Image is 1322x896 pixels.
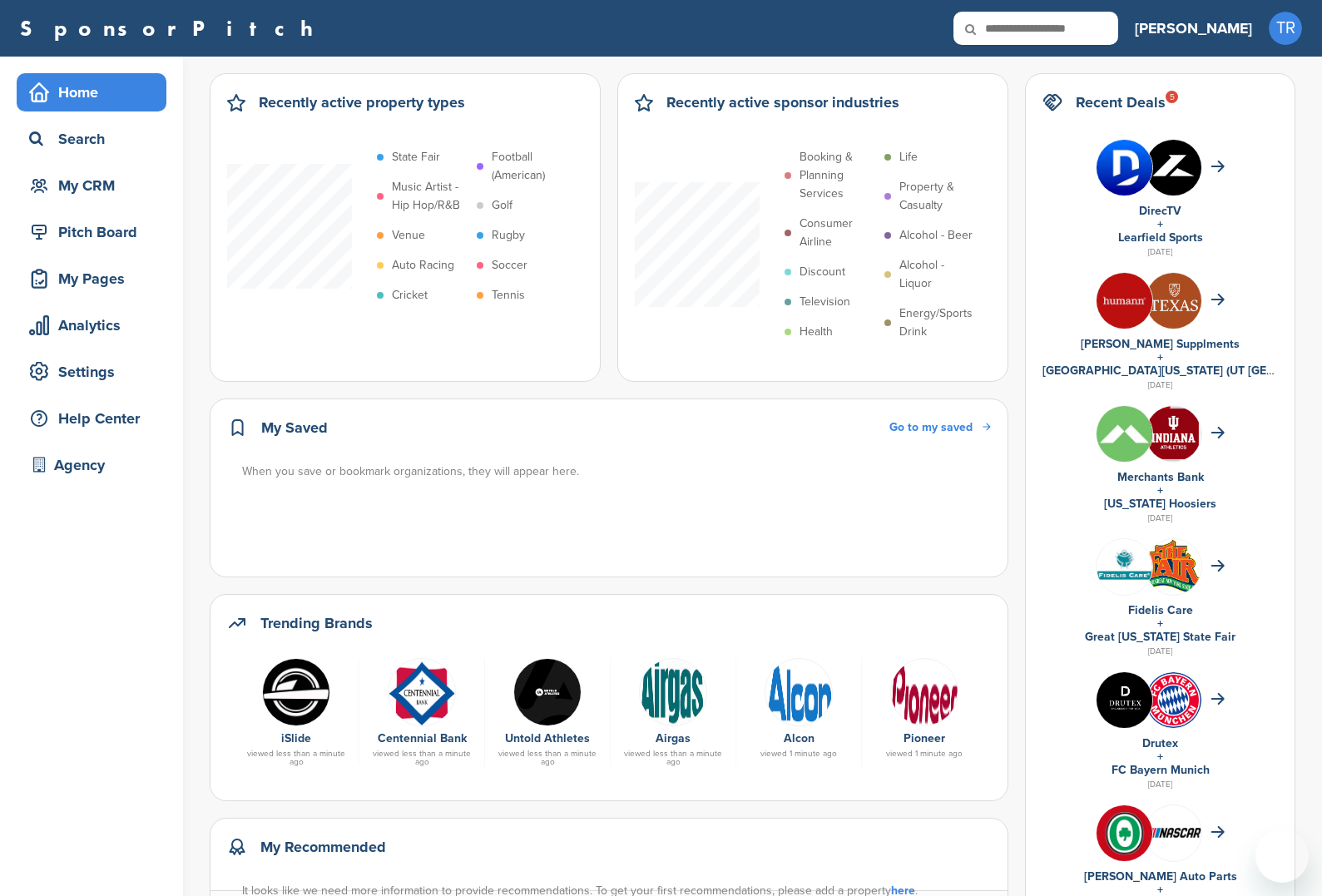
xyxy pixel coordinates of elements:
[17,120,166,158] a: Search
[800,263,845,281] p: Discount
[619,658,727,725] a: Data
[513,658,582,726] img: Untold
[1269,12,1302,45] span: TR
[899,256,976,293] p: Alcohol - Liquor
[392,178,468,215] p: Music Artist - Hip Hop/R&B
[904,731,945,745] a: Pioneer
[899,178,976,215] p: Property & Casualty
[1118,230,1203,245] a: Learfield Sports
[261,416,328,439] h2: My Saved
[745,750,853,758] div: viewed 1 minute ago
[25,124,166,154] div: Search
[1157,616,1163,631] a: +
[639,658,707,726] img: Data
[1142,736,1178,750] a: Drutex
[17,446,166,484] a: Agency
[17,353,166,391] a: Settings
[1081,337,1240,351] a: [PERSON_NAME] Supplments
[17,166,166,205] a: My CRM
[1128,603,1193,617] a: Fidelis Care
[392,148,440,166] p: State Fair
[17,306,166,344] a: Analytics
[1146,672,1201,728] img: Open uri20141112 64162 1l1jknv?1415809301
[25,357,166,387] div: Settings
[17,260,166,298] a: My Pages
[25,310,166,340] div: Analytics
[492,148,568,185] p: Football (American)
[1146,539,1201,594] img: Download
[1255,829,1309,883] iframe: Button to launch messaging window
[242,658,350,725] a: Islide
[1097,805,1152,861] img: V7vhzcmg 400x400
[1042,644,1278,659] div: [DATE]
[368,750,476,766] div: viewed less than a minute ago
[889,420,973,434] span: Go to my saved
[17,213,166,251] a: Pitch Board
[1042,511,1278,526] div: [DATE]
[1097,273,1152,329] img: Xl cslqk 400x400
[870,658,978,725] a: Data
[493,658,602,725] a: Untold
[17,73,166,111] a: Home
[378,731,467,745] a: Centennial Bank
[260,835,386,859] h2: My Recommended
[1117,470,1204,484] a: Merchants Bank
[25,450,166,480] div: Agency
[1042,245,1278,260] div: [DATE]
[619,750,727,766] div: viewed less than a minute ago
[392,256,454,275] p: Auto Racing
[656,731,691,745] a: Airgas
[20,17,324,39] a: SponsorPitch
[492,226,525,245] p: Rugby
[368,658,476,725] a: Screen shot 2017 12 14 at 8.31.49 am
[1097,672,1152,728] img: Images (4)
[388,658,456,726] img: Screen shot 2017 12 14 at 8.31.49 am
[889,418,991,437] a: Go to my saved
[1097,406,1152,462] img: Xco1jgka 400x400
[1112,763,1210,777] a: FC Bayern Munich
[1146,406,1201,462] img: W dv5gwi 400x400
[505,731,590,745] a: Untold Athletes
[899,148,918,166] p: Life
[17,399,166,438] a: Help Center
[765,658,833,726] img: Data
[25,264,166,294] div: My Pages
[800,215,876,251] p: Consumer Airline
[1157,350,1163,364] a: +
[493,750,602,766] div: viewed less than a minute ago
[1157,217,1163,231] a: +
[492,196,512,215] p: Golf
[260,611,373,635] h2: Trending Brands
[25,217,166,247] div: Pitch Board
[784,731,814,745] a: Alcon
[899,226,973,245] p: Alcohol - Beer
[1042,777,1278,792] div: [DATE]
[1157,483,1163,498] a: +
[492,286,525,304] p: Tennis
[1146,140,1201,196] img: Yitarkkj 400x400
[800,148,876,203] p: Booking & Planning Services
[1139,204,1181,218] a: DirecTV
[242,463,993,481] div: When you save or bookmark organizations, they will appear here.
[1085,630,1235,644] a: Great [US_STATE] State Fair
[745,658,853,725] a: Data
[800,293,850,311] p: Television
[1076,91,1166,114] h2: Recent Deals
[1042,378,1278,393] div: [DATE]
[25,403,166,433] div: Help Center
[25,77,166,107] div: Home
[392,226,425,245] p: Venue
[281,731,311,745] a: iSlide
[25,171,166,200] div: My CRM
[1097,539,1152,595] img: Data
[1166,91,1178,103] div: 5
[1135,10,1252,47] a: [PERSON_NAME]
[1135,17,1252,40] h3: [PERSON_NAME]
[870,750,978,758] div: viewed 1 minute ago
[800,323,833,341] p: Health
[890,658,958,726] img: Data
[1097,140,1152,196] img: 0c2wmxyy 400x400
[242,750,350,766] div: viewed less than a minute ago
[1146,273,1201,329] img: Unnamed
[259,91,465,114] h2: Recently active property types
